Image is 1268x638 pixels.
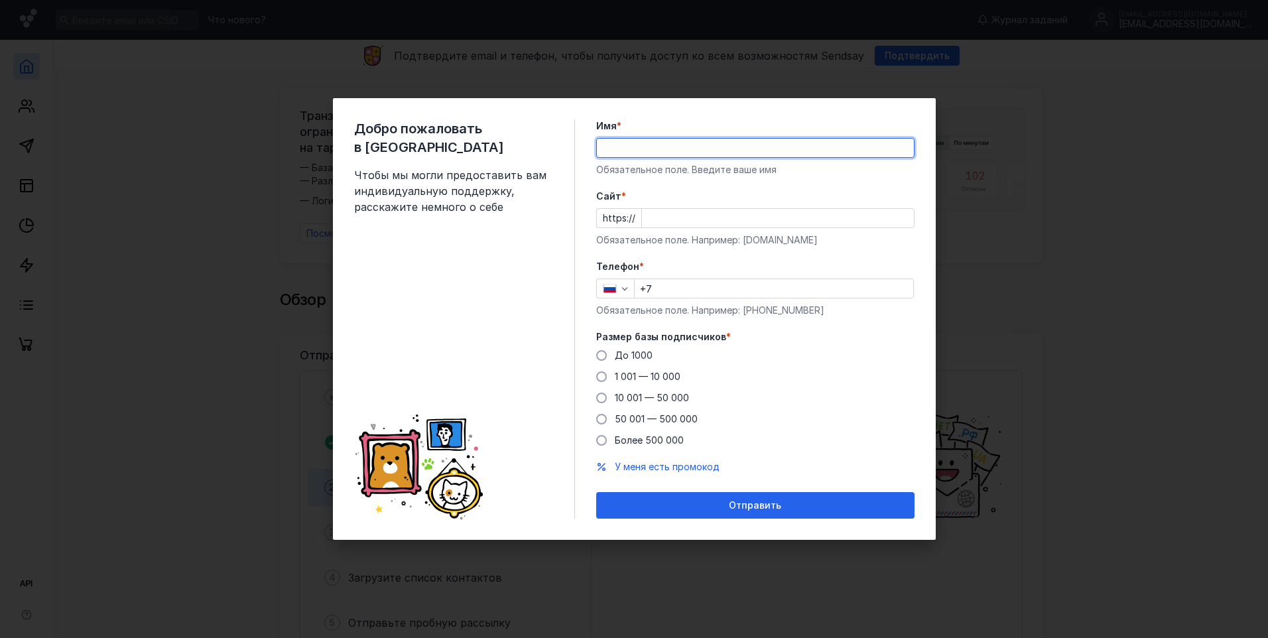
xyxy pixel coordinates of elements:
div: Обязательное поле. Введите ваше имя [596,163,915,176]
span: Отправить [729,500,781,511]
div: Обязательное поле. Например: [PHONE_NUMBER] [596,304,915,317]
span: Имя [596,119,617,133]
span: Чтобы мы могли предоставить вам индивидуальную поддержку, расскажите немного о себе [354,167,553,215]
span: Размер базы подписчиков [596,330,726,344]
span: 50 001 — 500 000 [615,413,698,424]
button: Отправить [596,492,915,519]
span: До 1000 [615,350,653,361]
span: У меня есть промокод [615,461,720,472]
button: У меня есть промокод [615,460,720,474]
span: 10 001 — 50 000 [615,392,689,403]
span: Cайт [596,190,621,203]
span: Добро пожаловать в [GEOGRAPHIC_DATA] [354,119,553,157]
span: Более 500 000 [615,434,684,446]
span: 1 001 — 10 000 [615,371,680,382]
span: Телефон [596,260,639,273]
div: Обязательное поле. Например: [DOMAIN_NAME] [596,233,915,247]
